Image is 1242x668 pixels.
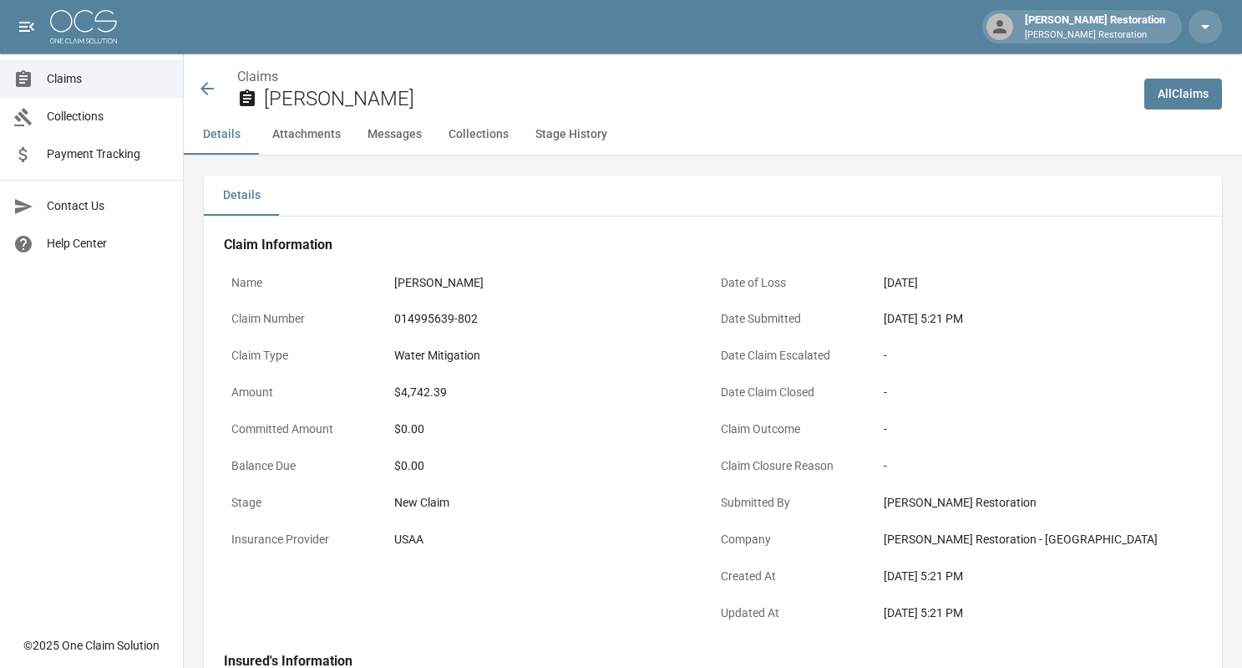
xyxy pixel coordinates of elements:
[237,69,278,84] a: Claims
[884,494,1194,512] div: [PERSON_NAME] Restoration
[224,450,387,482] p: Balance Due
[204,176,279,216] button: Details
[1018,12,1172,42] div: [PERSON_NAME] Restoration
[394,347,480,365] div: Water Mitigation
[224,523,387,556] p: Insurance Provider
[713,560,876,593] p: Created At
[264,87,1131,111] h2: [PERSON_NAME]
[50,10,117,43] img: ocs-logo-white-transparent.png
[224,413,387,446] p: Committed Amount
[713,267,876,299] p: Date of Loss
[47,145,170,163] span: Payment Tracking
[884,457,1194,475] div: -
[224,339,387,372] p: Claim Type
[713,597,876,630] p: Updated At
[47,108,170,125] span: Collections
[713,487,876,519] p: Submitted By
[884,384,1194,401] div: -
[224,376,387,409] p: Amount
[394,384,447,401] div: $4,742.39
[713,413,876,446] p: Claim Outcome
[184,115,1242,155] div: anchor tabs
[884,531,1194,548] div: [PERSON_NAME] Restoration - [GEOGRAPHIC_DATA]
[394,494,705,512] div: New Claim
[884,421,1194,438] div: -
[224,303,387,335] p: Claim Number
[394,457,705,475] div: $0.00
[224,237,1202,253] h4: Claim Information
[47,197,170,215] span: Contact Us
[713,376,876,409] p: Date Claim Closed
[884,604,1194,622] div: [DATE] 5:21 PM
[1025,28,1165,43] p: [PERSON_NAME] Restoration
[394,274,484,292] div: [PERSON_NAME]
[259,115,354,155] button: Attachments
[884,274,918,292] div: [DATE]
[23,637,160,654] div: © 2025 One Claim Solution
[394,421,705,438] div: $0.00
[713,523,876,556] p: Company
[884,347,1194,365] div: -
[237,67,1131,87] nav: breadcrumb
[354,115,435,155] button: Messages
[713,339,876,372] p: Date Claim Escalated
[522,115,621,155] button: Stage History
[884,310,1194,328] div: [DATE] 5:21 PM
[394,310,478,328] div: 014995639-802
[435,115,522,155] button: Collections
[884,568,1194,585] div: [DATE] 5:21 PM
[47,70,170,88] span: Claims
[224,267,387,299] p: Name
[47,235,170,252] span: Help Center
[224,487,387,519] p: Stage
[713,450,876,482] p: Claim Closure Reason
[1144,79,1222,110] a: AllClaims
[184,115,259,155] button: Details
[10,10,43,43] button: open drawer
[394,531,423,548] div: USAA
[204,176,1222,216] div: details tabs
[713,303,876,335] p: Date Submitted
